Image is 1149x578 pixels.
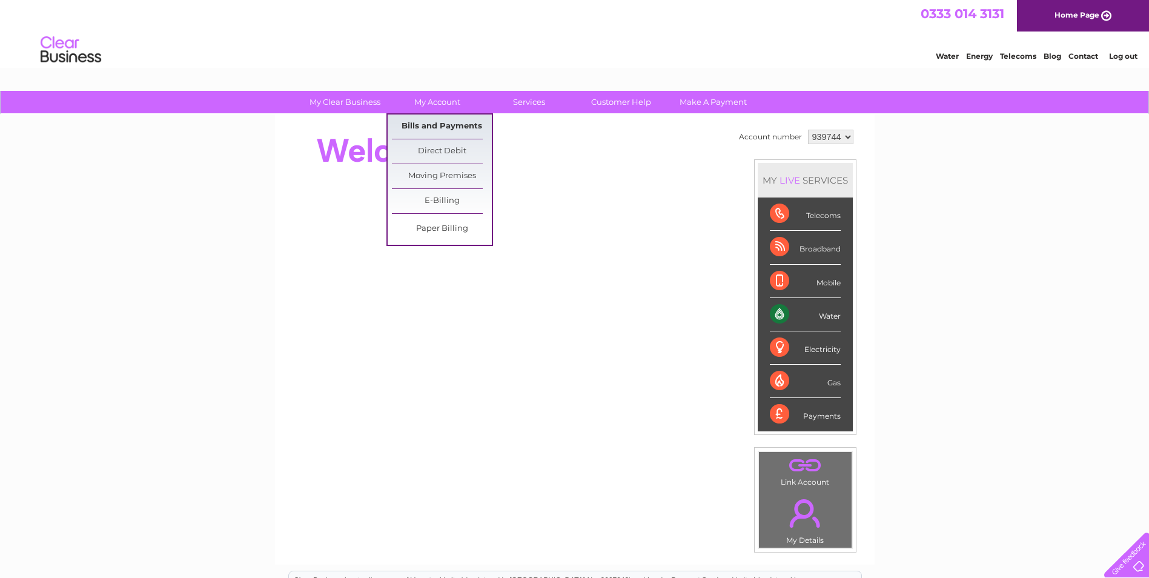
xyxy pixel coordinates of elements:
[770,365,841,398] div: Gas
[770,331,841,365] div: Electricity
[295,91,395,113] a: My Clear Business
[387,91,487,113] a: My Account
[762,492,849,534] a: .
[777,174,803,186] div: LIVE
[758,163,853,198] div: MY SERVICES
[392,139,492,164] a: Direct Debit
[758,489,852,548] td: My Details
[1068,51,1098,61] a: Contact
[1000,51,1036,61] a: Telecoms
[770,198,841,231] div: Telecoms
[663,91,763,113] a: Make A Payment
[966,51,993,61] a: Energy
[921,6,1004,21] a: 0333 014 3131
[758,451,852,490] td: Link Account
[770,265,841,298] div: Mobile
[1109,51,1137,61] a: Log out
[936,51,959,61] a: Water
[762,455,849,476] a: .
[770,298,841,331] div: Water
[770,231,841,264] div: Broadband
[1044,51,1061,61] a: Blog
[770,398,841,431] div: Payments
[392,115,492,139] a: Bills and Payments
[571,91,671,113] a: Customer Help
[479,91,579,113] a: Services
[392,189,492,213] a: E-Billing
[40,32,102,68] img: logo.png
[392,217,492,241] a: Paper Billing
[289,7,861,59] div: Clear Business is a trading name of Verastar Limited (registered in [GEOGRAPHIC_DATA] No. 3667643...
[736,127,805,147] td: Account number
[392,164,492,188] a: Moving Premises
